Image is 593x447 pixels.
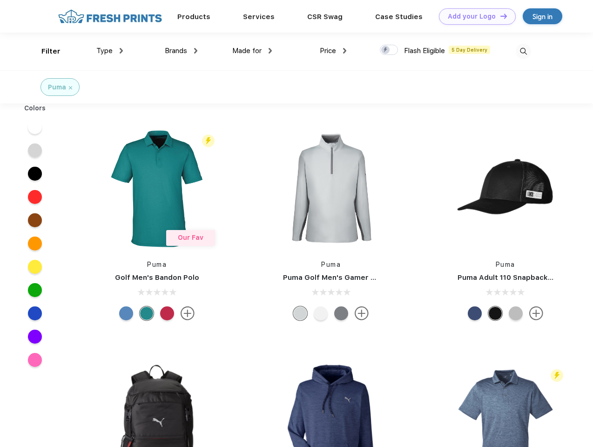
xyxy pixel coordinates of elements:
div: Sign in [532,11,553,22]
img: DT [500,14,507,19]
a: Golf Men's Bandon Polo [115,273,199,282]
img: flash_active_toggle.svg [551,369,563,382]
img: more.svg [181,306,195,320]
div: Quiet Shade [334,306,348,320]
img: dropdown.png [269,48,272,54]
img: dropdown.png [120,48,123,54]
div: Green Lagoon [140,306,154,320]
div: Filter [41,46,61,57]
div: Pma Blk with Pma Blk [488,306,502,320]
img: more.svg [529,306,543,320]
span: Type [96,47,113,55]
span: 5 Day Delivery [449,46,490,54]
span: Brands [165,47,187,55]
img: func=resize&h=266 [269,127,393,251]
img: filter_cancel.svg [69,86,72,89]
img: desktop_search.svg [516,44,531,59]
img: flash_active_toggle.svg [202,135,215,147]
span: Made for [232,47,262,55]
img: dropdown.png [194,48,197,54]
a: Puma [321,261,341,268]
img: dropdown.png [343,48,346,54]
div: Ski Patrol [160,306,174,320]
div: Quarry with Brt Whit [509,306,523,320]
a: Puma [496,261,515,268]
a: CSR Swag [307,13,343,21]
div: Add your Logo [448,13,496,20]
a: Puma [147,261,167,268]
div: Peacoat Qut Shd [468,306,482,320]
span: Our Fav [178,234,203,241]
div: Bright White [314,306,328,320]
a: Puma Golf Men's Gamer Golf Quarter-Zip [283,273,430,282]
img: func=resize&h=266 [444,127,567,251]
img: fo%20logo%202.webp [55,8,165,25]
span: Price [320,47,336,55]
a: Services [243,13,275,21]
div: High Rise [293,306,307,320]
a: Products [177,13,210,21]
div: Puma [48,82,66,92]
div: Colors [17,103,53,113]
img: func=resize&h=266 [95,127,219,251]
div: Lake Blue [119,306,133,320]
a: Sign in [523,8,562,24]
img: more.svg [355,306,369,320]
span: Flash Eligible [404,47,445,55]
